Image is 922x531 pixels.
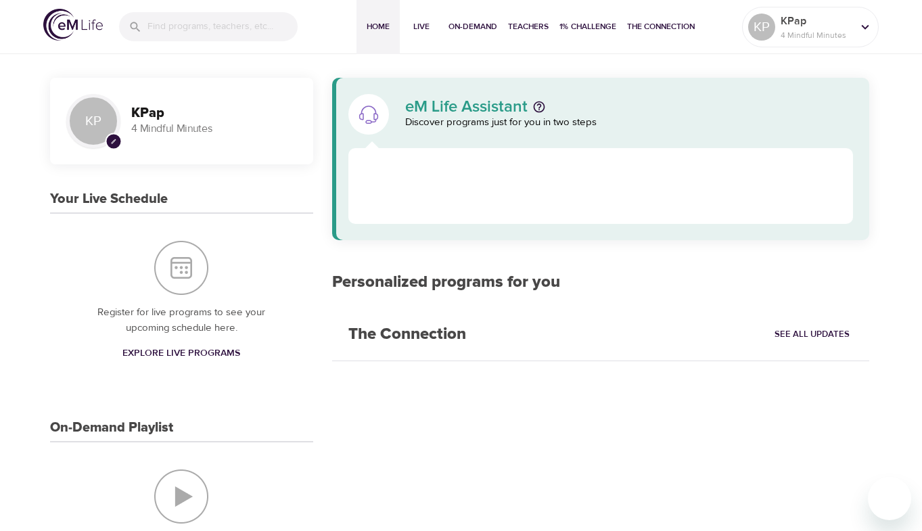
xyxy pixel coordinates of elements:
h3: Your Live Schedule [50,191,168,207]
span: On-Demand [448,20,497,34]
h3: On-Demand Playlist [50,420,173,436]
h3: KPap [131,106,297,121]
input: Find programs, teachers, etc... [147,12,298,41]
p: eM Life Assistant [405,99,528,115]
a: See All Updates [771,324,853,345]
h2: The Connection [332,308,482,361]
span: 1% Challenge [559,20,616,34]
h2: Personalized programs for you [332,273,870,292]
p: Discover programs just for you in two steps [405,115,854,131]
img: eM Life Assistant [358,103,379,125]
p: 4 Mindful Minutes [781,29,852,41]
img: Your Live Schedule [154,241,208,295]
span: Home [362,20,394,34]
span: Teachers [508,20,549,34]
img: On-Demand Playlist [154,469,208,524]
span: See All Updates [775,327,850,342]
span: Explore Live Programs [122,345,240,362]
p: Register for live programs to see your upcoming schedule here. [77,305,286,336]
div: KP [748,14,775,41]
div: KP [66,94,120,148]
p: 4 Mindful Minutes [131,121,297,137]
iframe: Button to launch messaging window [868,477,911,520]
img: logo [43,9,103,41]
a: Explore Live Programs [117,341,246,366]
p: KPap [781,13,852,29]
span: The Connection [627,20,695,34]
span: Live [405,20,438,34]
